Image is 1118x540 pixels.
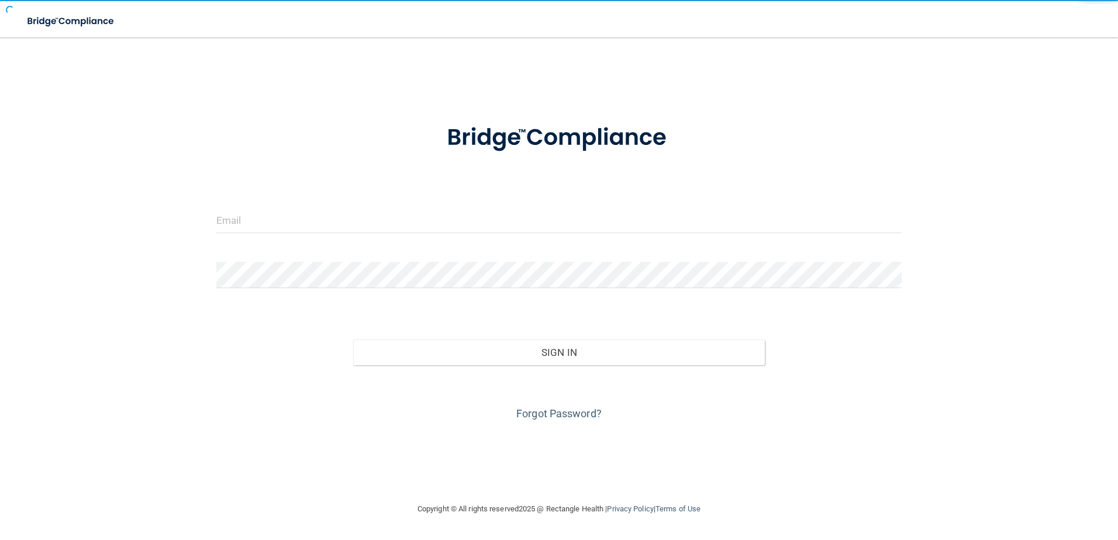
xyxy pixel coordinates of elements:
img: bridge_compliance_login_screen.278c3ca4.svg [18,9,125,33]
a: Forgot Password? [516,407,602,420]
img: bridge_compliance_login_screen.278c3ca4.svg [423,108,695,168]
div: Copyright © All rights reserved 2025 @ Rectangle Health | | [346,490,772,528]
a: Terms of Use [655,504,701,513]
a: Privacy Policy [607,504,653,513]
input: Email [216,207,902,233]
button: Sign In [353,340,765,365]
